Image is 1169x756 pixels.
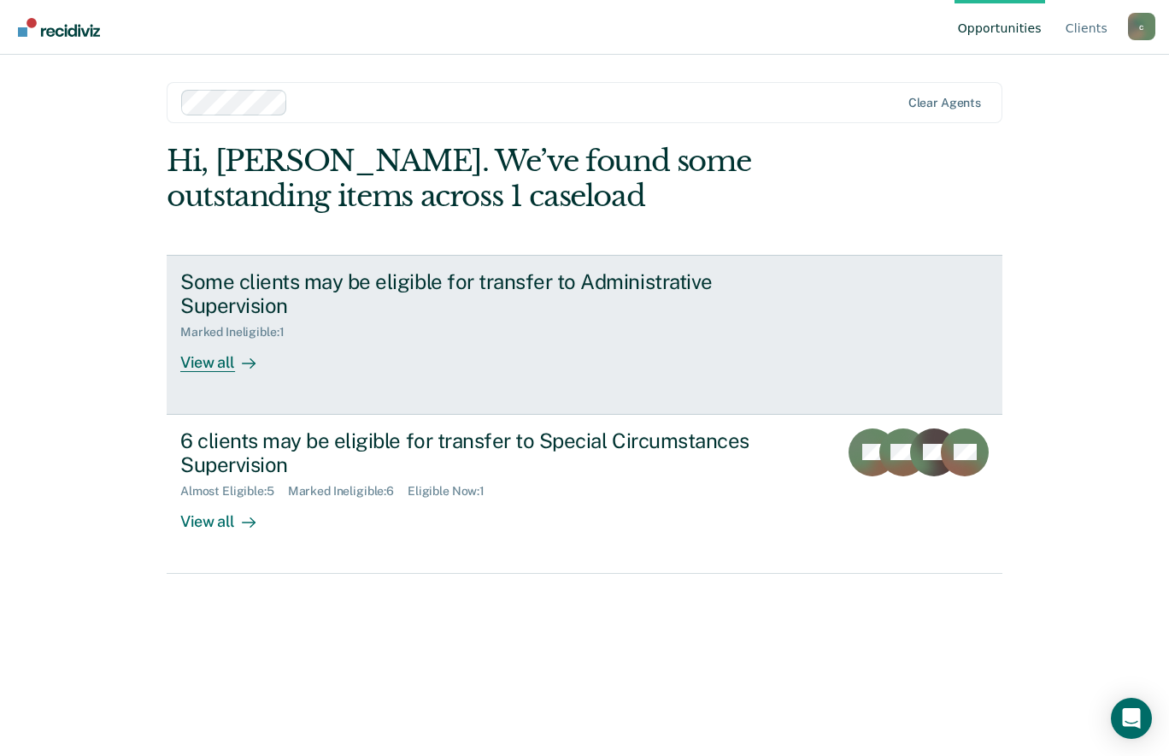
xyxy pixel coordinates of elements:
[408,484,498,499] div: Eligible Now : 1
[167,255,1002,415] a: Some clients may be eligible for transfer to Administrative SupervisionMarked Ineligible:1View all
[1128,13,1155,40] div: c
[1111,698,1152,739] div: Open Intercom Messenger
[167,144,835,214] div: Hi, [PERSON_NAME]. We’ve found some outstanding items across 1 caseload
[18,18,100,37] img: Recidiviz
[180,499,276,532] div: View all
[1128,13,1155,40] button: Profile dropdown button
[180,340,276,373] div: View all
[180,269,780,319] div: Some clients may be eligible for transfer to Administrative Supervision
[167,415,1002,574] a: 6 clients may be eligible for transfer to Special Circumstances SupervisionAlmost Eligible:5Marke...
[908,96,981,110] div: Clear agents
[180,325,297,340] div: Marked Ineligible : 1
[288,484,408,499] div: Marked Ineligible : 6
[180,484,288,499] div: Almost Eligible : 5
[180,428,780,478] div: 6 clients may be eligible for transfer to Special Circumstances Supervision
